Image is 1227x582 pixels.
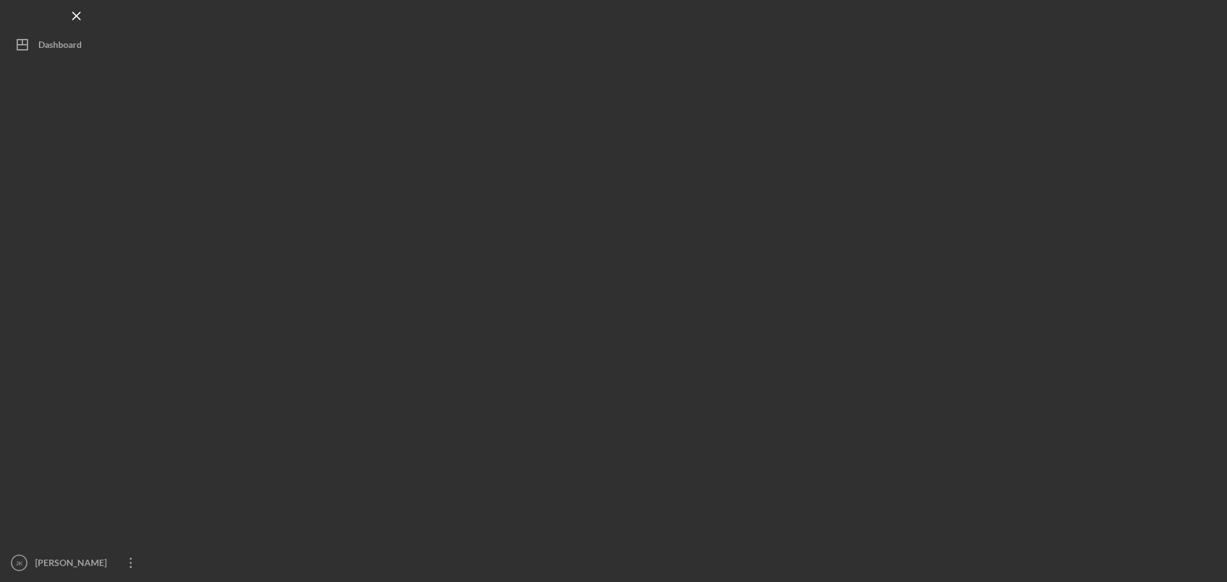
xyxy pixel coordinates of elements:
[38,32,82,61] div: Dashboard
[32,550,115,579] div: [PERSON_NAME]
[6,32,147,57] button: Dashboard
[15,560,23,567] text: JK
[6,550,147,576] button: JK[PERSON_NAME]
